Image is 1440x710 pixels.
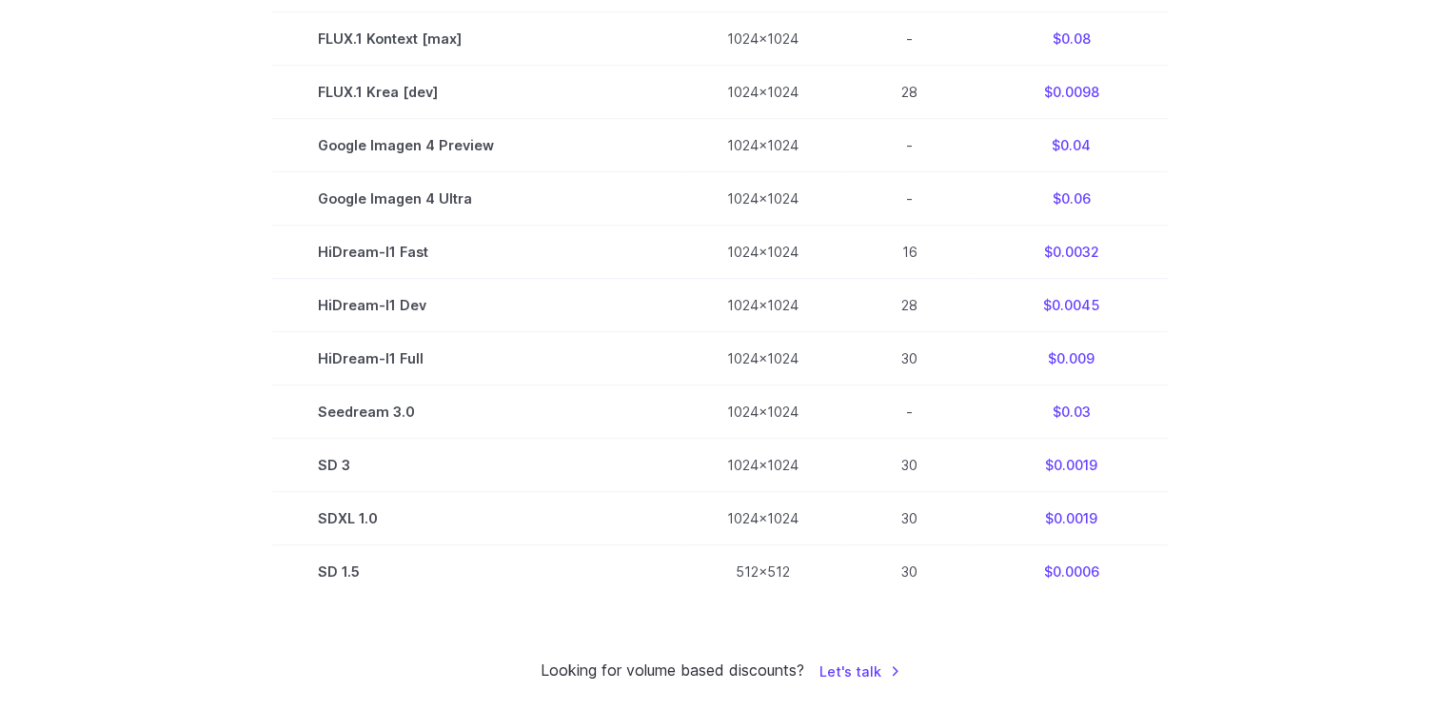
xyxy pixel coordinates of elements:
td: FLUX.1 Kontext [max] [272,11,681,65]
td: SDXL 1.0 [272,492,681,545]
td: 1024x1024 [681,279,844,332]
td: 16 [844,225,975,278]
td: HiDream-I1 Full [272,332,681,385]
td: 1024x1024 [681,65,844,118]
a: Let's talk [819,661,900,682]
td: $0.0045 [975,279,1168,332]
td: 1024x1024 [681,11,844,65]
td: 1024x1024 [681,492,844,545]
td: $0.06 [975,171,1168,225]
td: Google Imagen 4 Ultra [272,171,681,225]
td: 1024x1024 [681,171,844,225]
td: 1024x1024 [681,439,844,492]
td: - [844,11,975,65]
td: 30 [844,492,975,545]
td: 28 [844,65,975,118]
td: - [844,118,975,171]
td: 1024x1024 [681,385,844,439]
small: Looking for volume based discounts? [541,659,804,683]
td: $0.04 [975,118,1168,171]
td: $0.03 [975,385,1168,439]
td: 1024x1024 [681,118,844,171]
td: $0.0032 [975,225,1168,278]
td: 28 [844,279,975,332]
td: FLUX.1 Krea [dev] [272,65,681,118]
td: SD 3 [272,439,681,492]
td: $0.0006 [975,545,1168,599]
td: 1024x1024 [681,225,844,278]
td: $0.0098 [975,65,1168,118]
td: $0.0019 [975,439,1168,492]
td: 30 [844,439,975,492]
td: $0.08 [975,11,1168,65]
td: Seedream 3.0 [272,385,681,439]
td: 1024x1024 [681,332,844,385]
td: Google Imagen 4 Preview [272,118,681,171]
td: $0.009 [975,332,1168,385]
td: - [844,171,975,225]
td: 512x512 [681,545,844,599]
td: - [844,385,975,439]
td: $0.0019 [975,492,1168,545]
td: 30 [844,545,975,599]
td: 30 [844,332,975,385]
td: HiDream-I1 Dev [272,279,681,332]
td: SD 1.5 [272,545,681,599]
td: HiDream-I1 Fast [272,225,681,278]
